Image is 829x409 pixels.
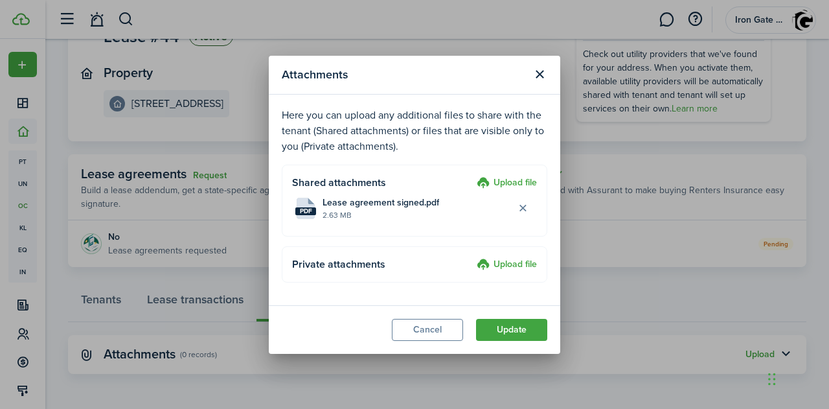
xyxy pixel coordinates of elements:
button: Delete file [512,197,534,219]
h4: Shared attachments [292,175,472,191]
iframe: Chat Widget [764,347,829,409]
div: Drag [768,360,776,399]
span: Lease agreement signed.pdf [323,196,439,209]
button: Cancel [392,319,463,341]
button: Update [476,319,547,341]
modal-title: Attachments [282,62,525,88]
file-icon: File [295,198,316,219]
h4: Private attachments [292,257,472,272]
button: Close modal [528,64,551,86]
file-size: 2.63 MB [323,209,512,221]
p: Here you can upload any additional files to share with the tenant (Shared attachments) or files t... [282,108,547,154]
file-extension: pdf [295,207,316,215]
